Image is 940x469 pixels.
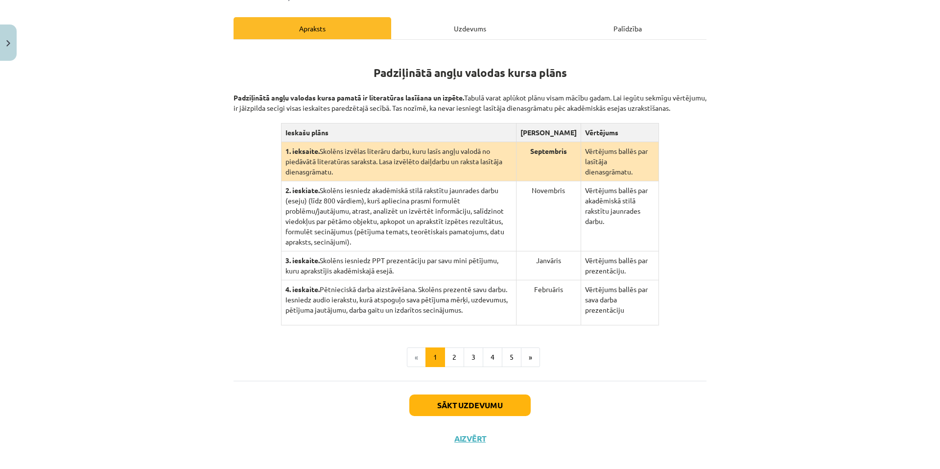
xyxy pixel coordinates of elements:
[520,284,577,295] p: Februāris
[285,256,320,265] strong: 3. ieskaite.
[285,284,512,315] p: Pētnieciskā darba aizstāvēšana. Skolēns prezentē savu darbu. Iesniedz audio ierakstu, kurā atspog...
[502,347,521,367] button: 5
[281,251,516,280] td: Skolēns iesniedz PPT prezentāciju par savu mini pētījumu, kuru aprakstījis akadēmiskajā esejā.
[464,347,483,367] button: 3
[281,123,516,142] th: Ieskašu plāns
[516,123,581,142] th: [PERSON_NAME]
[445,347,464,367] button: 2
[425,347,445,367] button: 1
[516,181,581,251] td: Novembris
[581,181,658,251] td: Vērtējums ballēs par akadēmiskā stilā rakstītu jaunrades darbu.
[581,123,658,142] th: Vērtējums
[581,251,658,280] td: Vērtējums ballēs par prezentāciju.
[521,347,540,367] button: »
[234,93,464,102] strong: Padziļinātā angļu valodas kursa pamatā ir literatūras lasīšana un izpēte.
[285,147,320,155] strong: 1. ieksaite.
[581,142,658,181] td: Vērtējums ballēs par lasītāja dienasgrāmatu.
[530,147,567,155] strong: Septembris
[234,347,706,367] nav: Page navigation example
[516,251,581,280] td: Janvāris
[451,434,489,444] button: Aizvērt
[6,40,10,47] img: icon-close-lesson-0947bae3869378f0d4975bcd49f059093ad1ed9edebbc8119c70593378902aed.svg
[374,66,567,80] strong: Padziļinātā angļu valodas kursa plāns
[234,17,391,39] div: Apraksts
[281,142,516,181] td: Skolēns izvēlas literāru darbu, kuru lasīs angļu valodā no piedāvātā literatūras saraksta. Lasa i...
[285,186,320,195] strong: 2. ieskiate.
[409,395,531,416] button: Sākt uzdevumu
[285,285,320,294] strong: 4. ieskaite.
[281,181,516,251] td: Skolēns iesniedz akadēmiskā stilā rakstītu jaunrades darbu (eseju) (līdz 800 vārdiem), kurš aplie...
[549,17,706,39] div: Palīdzība
[581,280,658,325] td: Vērtējums ballēs par sava darba prezentāciju
[234,82,706,113] p: Tabulā varat aplūkot plānu visam mācību gadam. Lai iegūtu sekmīgu vērtējumu, ir jāizpilda secīgi ...
[391,17,549,39] div: Uzdevums
[483,347,502,367] button: 4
